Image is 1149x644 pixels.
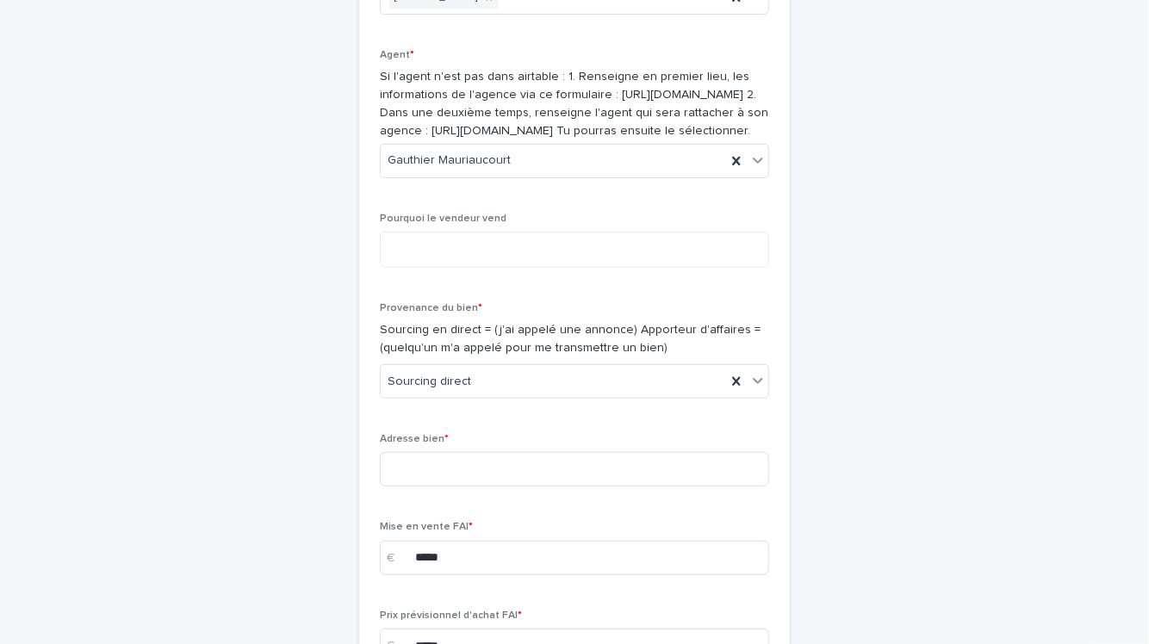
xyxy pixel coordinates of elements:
span: Agent [380,50,414,60]
p: Si l'agent n'est pas dans airtable : 1. Renseigne en premier lieu, les informations de l'agence v... [380,68,769,139]
span: Gauthier Mauriaucourt [388,152,511,170]
span: Prix prévisionnel d'achat FAI [380,610,522,621]
span: Pourquoi le vendeur vend [380,214,506,224]
p: Sourcing en direct = (j'ai appelé une annonce) Apporteur d'affaires = (quelqu'un m'a appelé pour ... [380,321,769,357]
div: € [380,541,414,575]
span: Mise en vente FAI [380,522,473,532]
span: Adresse bien [380,434,449,444]
span: Sourcing direct [388,373,471,391]
span: Provenance du bien [380,303,482,313]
